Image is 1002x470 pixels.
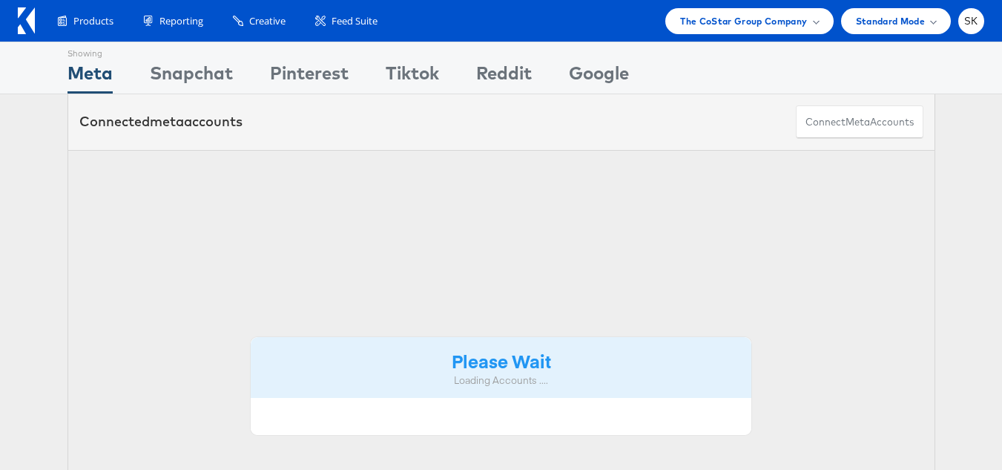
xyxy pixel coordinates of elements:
[150,113,184,130] span: meta
[332,14,378,28] span: Feed Suite
[796,105,923,139] button: ConnectmetaAccounts
[386,60,439,94] div: Tiktok
[856,13,925,29] span: Standard Mode
[159,14,203,28] span: Reporting
[73,14,113,28] span: Products
[964,16,978,26] span: SK
[262,373,741,388] div: Loading Accounts ....
[846,115,870,129] span: meta
[79,112,243,131] div: Connected accounts
[452,348,551,373] strong: Please Wait
[67,60,113,94] div: Meta
[569,60,629,94] div: Google
[150,60,233,94] div: Snapchat
[249,14,286,28] span: Creative
[680,13,807,29] span: The CoStar Group Company
[476,60,532,94] div: Reddit
[270,60,349,94] div: Pinterest
[67,42,113,60] div: Showing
